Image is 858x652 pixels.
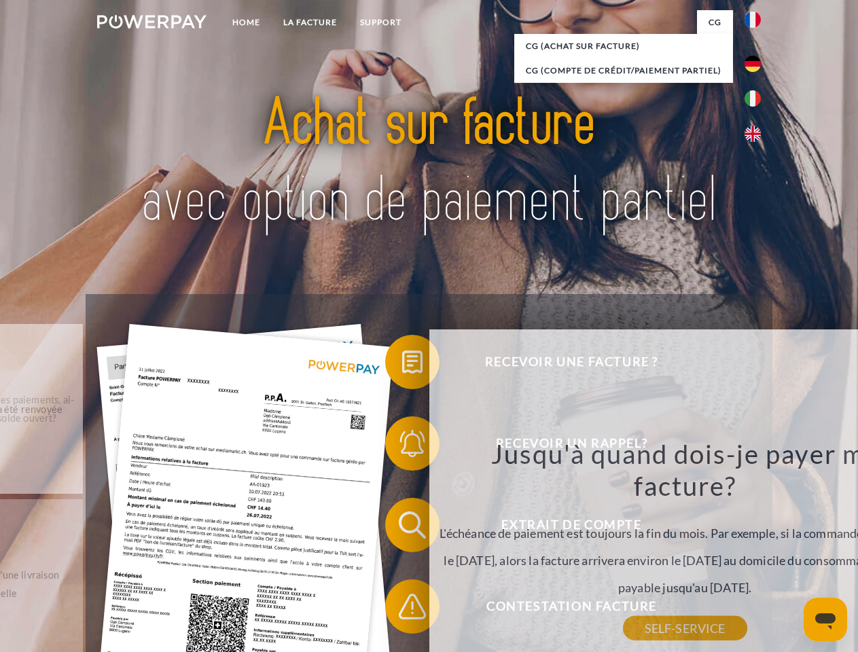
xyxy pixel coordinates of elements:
[385,416,738,471] button: Recevoir un rappel?
[395,345,429,379] img: qb_bill.svg
[97,15,207,29] img: logo-powerpay-white.svg
[130,65,728,260] img: title-powerpay_fr.svg
[697,10,733,35] a: CG
[221,10,272,35] a: Home
[385,335,738,389] button: Recevoir une facture ?
[804,598,847,641] iframe: Bouton de lancement de la fenêtre de messagerie
[623,616,747,640] a: SELF-SERVICE
[395,427,429,460] img: qb_bell.svg
[745,90,761,107] img: it
[745,56,761,72] img: de
[395,590,429,623] img: qb_warning.svg
[745,126,761,142] img: en
[745,12,761,28] img: fr
[514,34,733,58] a: CG (achat sur facture)
[385,579,738,634] button: Contestation Facture
[514,58,733,83] a: CG (Compte de crédit/paiement partiel)
[272,10,348,35] a: LA FACTURE
[385,498,738,552] button: Extrait de compte
[395,508,429,542] img: qb_search.svg
[348,10,413,35] a: Support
